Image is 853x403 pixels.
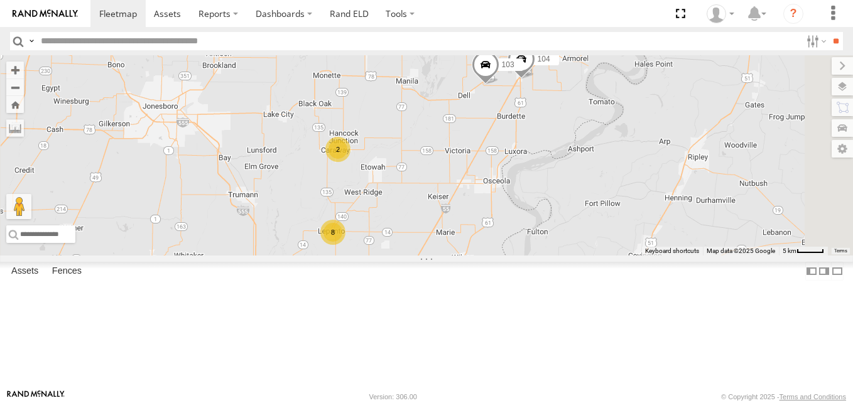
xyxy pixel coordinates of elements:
[6,96,24,113] button: Zoom Home
[707,247,775,254] span: Map data ©2025 Google
[6,119,24,137] label: Measure
[325,137,350,162] div: 2
[26,32,36,50] label: Search Query
[818,262,830,280] label: Dock Summary Table to the Right
[5,262,45,280] label: Assets
[645,247,699,255] button: Keyboard shortcuts
[805,262,818,280] label: Dock Summary Table to the Left
[721,393,846,400] div: © Copyright 2025 -
[831,262,844,280] label: Hide Summary Table
[702,4,739,23] div: Craig King
[832,140,853,158] label: Map Settings
[369,393,417,400] div: Version: 306.00
[779,247,828,255] button: Map Scale: 5 km per 40 pixels
[538,54,550,63] span: 104
[6,194,31,219] button: Drag Pegman onto the map to open Street View
[46,262,88,280] label: Fences
[13,9,78,18] img: rand-logo.svg
[6,78,24,96] button: Zoom out
[783,247,796,254] span: 5 km
[834,249,847,254] a: Terms (opens in new tab)
[6,62,24,78] button: Zoom in
[780,393,846,400] a: Terms and Conditions
[320,220,345,245] div: 8
[7,390,65,403] a: Visit our Website
[783,4,803,24] i: ?
[801,32,829,50] label: Search Filter Options
[502,60,514,69] span: 103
